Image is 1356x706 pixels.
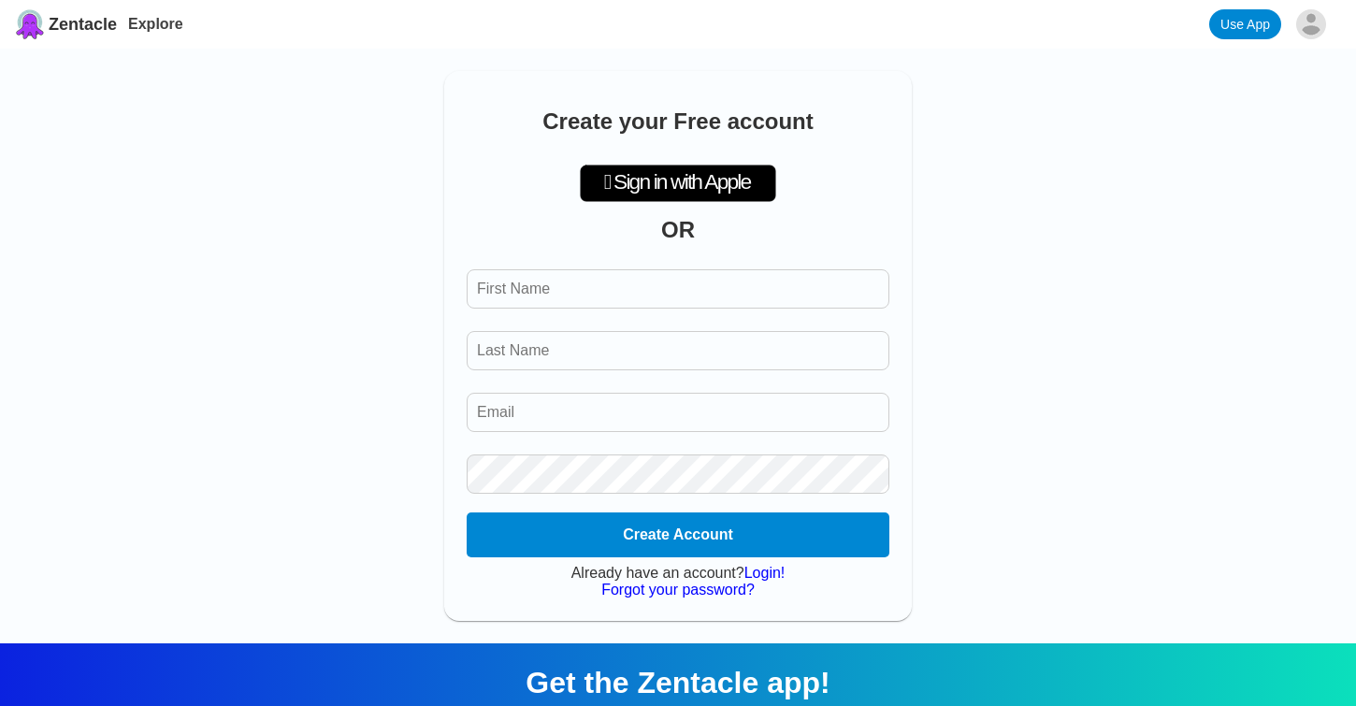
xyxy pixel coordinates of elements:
[49,15,117,35] span: Zentacle
[1209,9,1281,39] a: Use App
[467,512,889,557] button: Create Account
[580,165,776,202] div: Sign in with Apple
[1289,2,1341,47] button: Leslie Olson
[744,565,786,581] a: Login!
[467,108,889,135] h1: Create your Free account
[15,9,117,39] a: Zentacle logoZentacle
[467,331,889,370] input: Last Name
[128,16,183,32] a: Explore
[467,269,889,309] input: First Name
[467,217,889,243] div: OR
[15,9,45,39] img: Zentacle logo
[467,393,889,432] input: Email
[1296,9,1326,39] img: Leslie Olson
[22,666,1334,700] div: Get the Zentacle app!
[601,582,755,598] a: Forgot your password?
[467,565,889,582] div: Already have an account?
